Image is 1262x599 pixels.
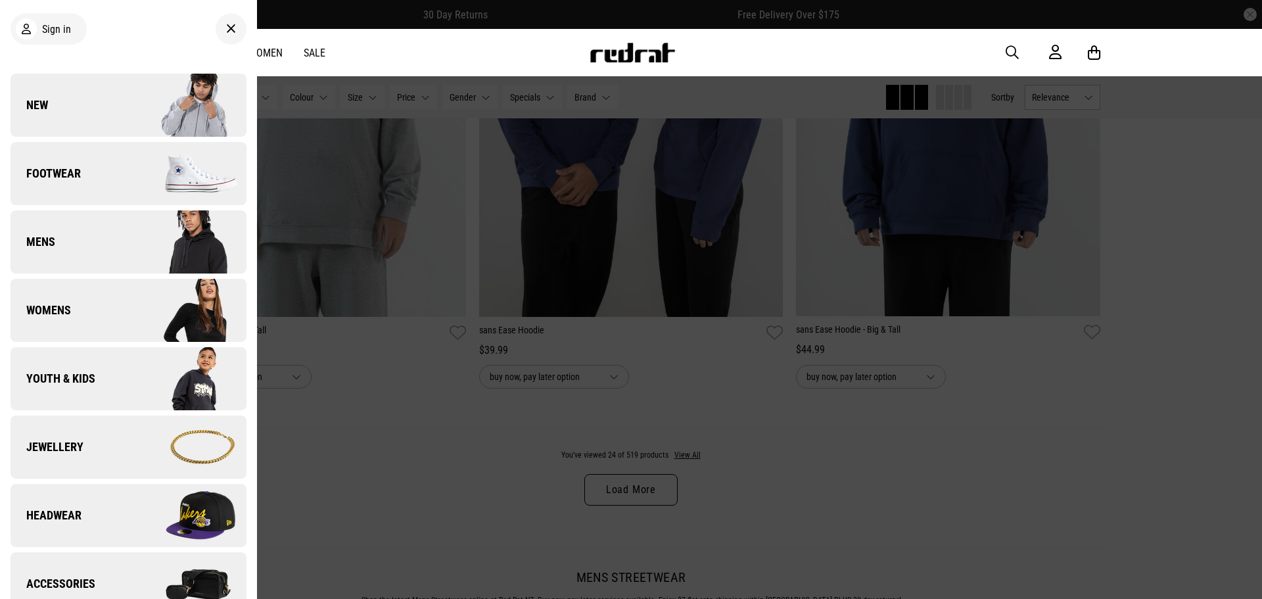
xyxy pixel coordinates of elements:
[11,508,82,523] span: Headwear
[589,43,676,62] img: Redrat logo
[248,47,283,59] a: Women
[11,166,81,181] span: Footwear
[128,346,246,412] img: Company
[11,210,246,274] a: Mens Company
[11,439,83,455] span: Jewellery
[128,141,246,206] img: Company
[11,97,48,113] span: New
[11,371,95,387] span: Youth & Kids
[304,47,325,59] a: Sale
[128,277,246,343] img: Company
[42,23,71,36] span: Sign in
[128,414,246,480] img: Company
[11,347,246,410] a: Youth & Kids Company
[11,302,71,318] span: Womens
[128,209,246,275] img: Company
[11,484,246,547] a: Headwear Company
[11,416,246,479] a: Jewellery Company
[128,72,246,138] img: Company
[128,483,246,548] img: Company
[11,234,55,250] span: Mens
[11,142,246,205] a: Footwear Company
[11,74,246,137] a: New Company
[11,279,246,342] a: Womens Company
[11,576,95,592] span: Accessories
